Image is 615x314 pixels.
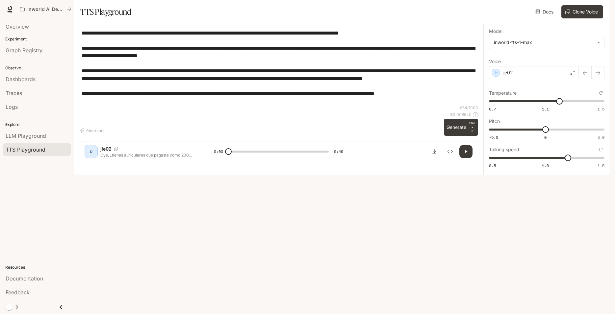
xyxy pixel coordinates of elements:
[561,5,603,18] button: Clone Voice
[489,119,500,124] p: Pitch
[469,121,475,133] p: ⏎
[444,119,478,136] button: GenerateCTRL +⏎
[542,163,549,168] span: 1.0
[544,134,547,140] span: 0
[17,3,74,16] button: All workspaces
[598,134,604,140] span: 5.0
[100,152,198,158] p: Oye, ¿tienes auriculares que pagaste como 200 dólares y solo sirven para escuchar música? ¿No cre...
[469,121,475,129] p: CTRL +
[428,145,441,158] button: Download audio
[112,147,121,151] button: Copy Voice ID
[597,89,604,97] button: Reset to default
[489,29,502,34] p: Model
[502,69,513,76] p: jie02
[598,163,604,168] span: 1.5
[100,146,112,152] p: jie02
[79,125,107,136] button: Shortcuts
[489,59,501,64] p: Voice
[597,146,604,153] button: Reset to default
[489,163,496,168] span: 0.5
[80,5,131,18] h1: TTS Playground
[598,106,604,112] span: 1.5
[27,7,64,12] p: Inworld AI Demos
[542,106,549,112] span: 1.1
[444,145,457,158] button: Inspect
[489,106,496,112] span: 0.7
[489,36,604,49] div: inworld-tts-1-max
[214,148,223,155] span: 0:00
[86,146,96,157] div: D
[534,5,556,18] a: Docs
[489,91,517,95] p: Temperature
[334,148,343,155] span: 0:46
[494,39,594,46] div: inworld-tts-1-max
[489,147,519,152] p: Talking speed
[489,134,498,140] span: -5.0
